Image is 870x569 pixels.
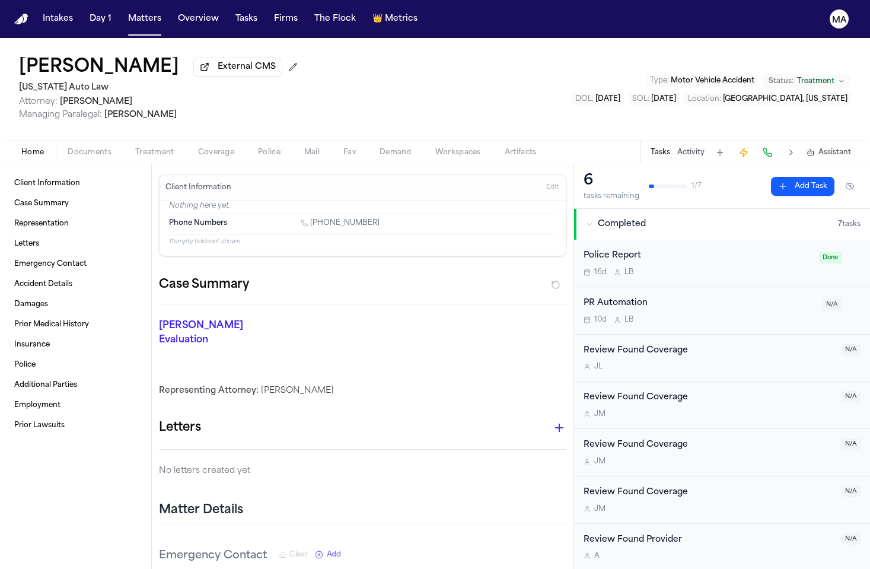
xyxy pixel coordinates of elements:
[9,275,142,294] a: Accident Details
[9,194,142,213] a: Case Summary
[9,416,142,435] a: Prior Lawsuits
[838,220,861,229] span: 7 task s
[584,486,834,500] div: Review Found Coverage
[218,61,276,73] span: External CMS
[343,148,356,157] span: Fax
[842,486,861,497] span: N/A
[21,148,44,157] span: Home
[684,93,851,105] button: Edit Location: Genesee, Michigan
[231,8,262,30] button: Tasks
[594,409,606,419] span: J M
[584,297,815,310] div: PR Automation
[9,376,142,395] a: Additional Parties
[691,182,702,191] span: 1 / 7
[269,8,302,30] button: Firms
[19,97,58,106] span: Attorney:
[842,391,861,402] span: N/A
[9,335,142,354] a: Insurance
[594,457,606,466] span: J M
[818,148,851,157] span: Assistant
[38,8,78,30] button: Intakes
[289,550,308,560] span: Clear
[9,396,142,415] a: Employment
[159,385,566,397] div: [PERSON_NAME]
[797,77,834,86] span: Treatment
[543,178,562,197] button: Edit
[169,237,556,246] p: 11 empty fields not shown.
[9,355,142,374] a: Police
[839,177,861,196] button: Hide completed tasks (⌘⇧H)
[169,201,556,213] p: Nothing here yet.
[368,8,422,30] button: crownMetrics
[594,315,607,325] span: 10d
[574,287,870,335] div: Open task: PR Automation
[574,335,870,382] div: Open task: Review Found Coverage
[842,438,861,450] span: N/A
[301,218,380,228] a: Call 1 (810) 620-4763
[159,502,243,519] h2: Matter Details
[163,183,234,192] h3: Client Information
[575,96,594,103] span: DOL :
[198,148,234,157] span: Coverage
[60,97,132,106] span: [PERSON_NAME]
[671,77,754,84] span: Motor Vehicle Accident
[584,171,639,190] div: 6
[14,14,28,25] a: Home
[759,144,776,161] button: Make a Call
[819,252,842,263] span: Done
[574,429,870,476] div: Open task: Review Found Coverage
[574,209,870,240] button: Completed7tasks
[594,504,606,514] span: J M
[807,148,851,157] button: Assistant
[584,344,834,358] div: Review Found Coverage
[677,148,705,157] button: Activity
[9,315,142,334] a: Prior Medical History
[279,550,308,560] button: Clear Emergency Contact
[769,77,793,86] span: Status:
[159,464,566,478] p: No letters created yet
[629,93,680,105] button: Edit SOL: 2028-04-16
[584,438,834,452] div: Review Found Coverage
[688,96,721,103] span: Location :
[624,268,634,277] span: L B
[9,255,142,274] a: Emergency Contact
[68,148,111,157] span: Documents
[159,275,249,294] h2: Case Summary
[594,551,600,561] span: A
[193,58,282,77] button: External CMS
[19,57,179,78] button: Edit matter name
[594,362,603,371] span: J L
[169,218,227,228] span: Phone Numbers
[651,148,670,157] button: Tasks
[123,8,166,30] button: Matters
[598,218,646,230] span: Completed
[9,214,142,233] a: Representation
[104,110,177,119] span: [PERSON_NAME]
[9,174,142,193] a: Client Information
[173,8,224,30] button: Overview
[85,8,116,30] a: Day 1
[315,550,341,560] button: Add New
[435,148,481,157] span: Workspaces
[723,96,847,103] span: [GEOGRAPHIC_DATA], [US_STATE]
[651,96,676,103] span: [DATE]
[842,344,861,355] span: N/A
[584,192,639,201] div: tasks remaining
[574,240,870,287] div: Open task: Police Report
[584,533,834,547] div: Review Found Provider
[19,110,102,119] span: Managing Paralegal:
[650,77,669,84] span: Type :
[842,533,861,545] span: N/A
[14,14,28,25] img: Finch Logo
[771,177,834,196] button: Add Task
[712,144,728,161] button: Add Task
[584,391,834,405] div: Review Found Coverage
[594,268,607,277] span: 16d
[19,57,179,78] h1: [PERSON_NAME]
